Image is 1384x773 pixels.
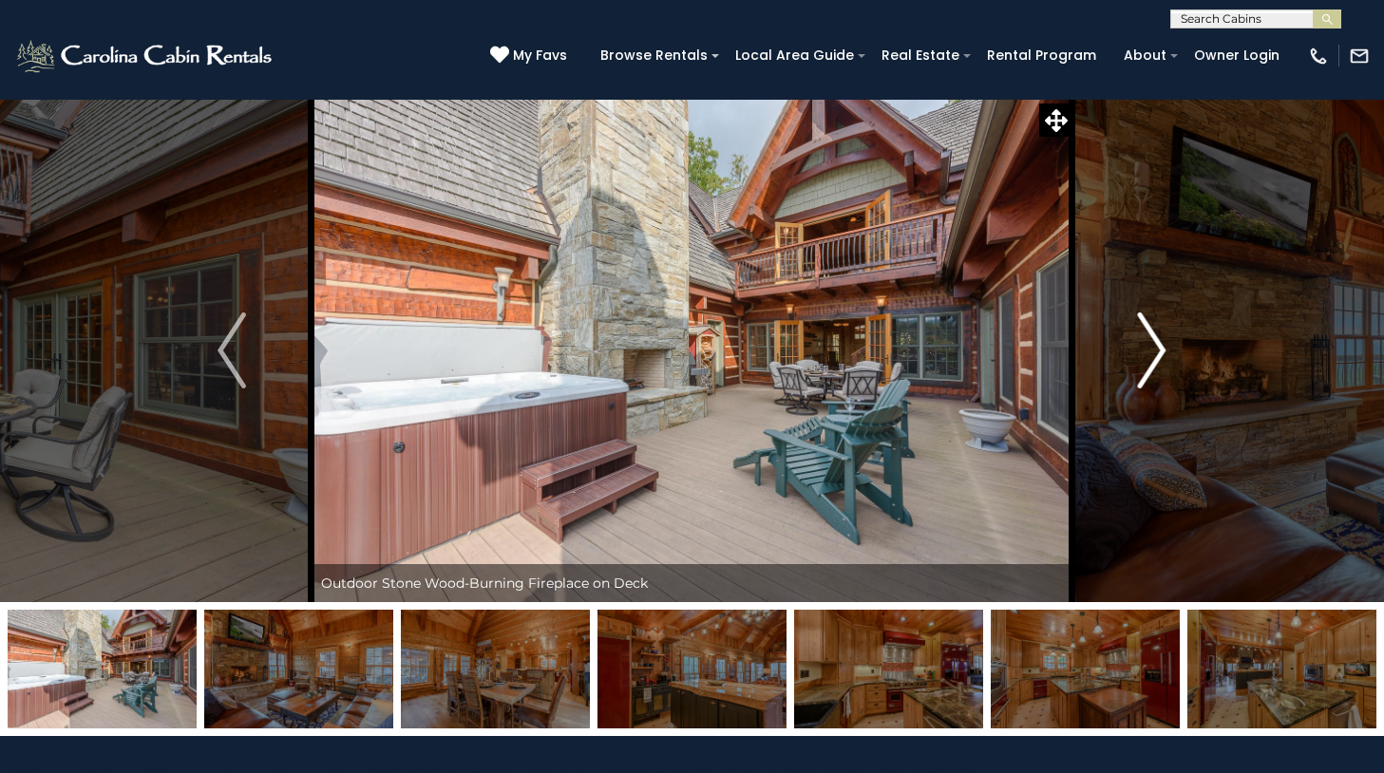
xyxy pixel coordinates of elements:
[401,610,590,728] img: 163273992
[1185,41,1289,70] a: Owner Login
[1187,610,1376,728] img: 163273995
[490,46,572,66] a: My Favs
[872,41,969,70] a: Real Estate
[218,312,246,388] img: arrow
[312,564,1072,602] div: Outdoor Stone Wood-Burning Fireplace on Deck
[597,610,787,728] img: 163273993
[726,41,863,70] a: Local Area Guide
[14,37,277,75] img: White-1-2.png
[1349,46,1370,66] img: mail-regular-white.png
[1138,312,1166,388] img: arrow
[991,610,1180,728] img: 163273994
[1114,41,1176,70] a: About
[794,610,983,728] img: 163273986
[8,610,197,728] img: 163273990
[591,41,717,70] a: Browse Rentals
[204,610,393,728] img: 163273991
[1308,46,1329,66] img: phone-regular-white.png
[1072,99,1231,602] button: Next
[513,46,567,66] span: My Favs
[977,41,1106,70] a: Rental Program
[152,99,311,602] button: Previous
